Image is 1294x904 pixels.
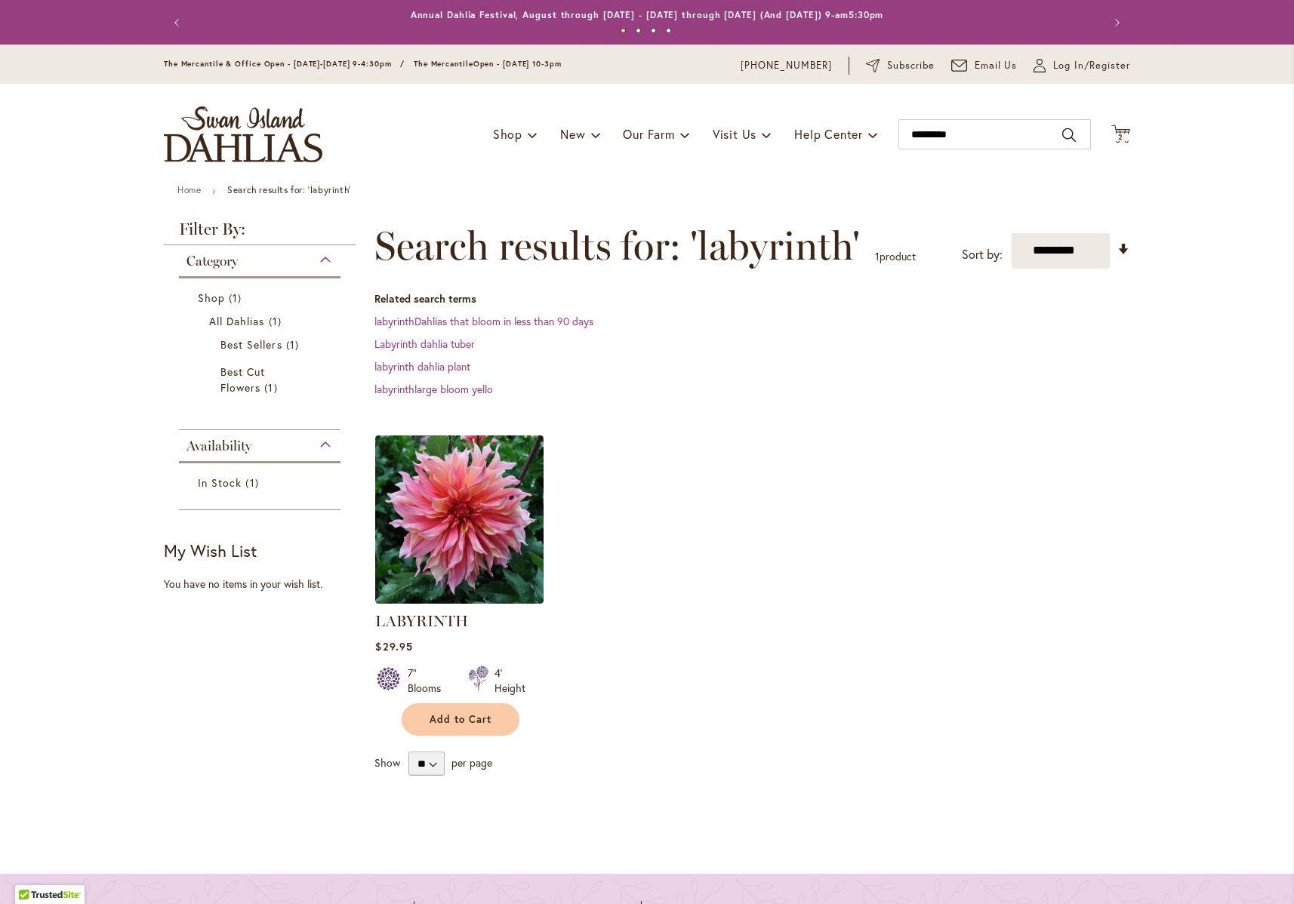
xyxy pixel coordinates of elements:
button: Add to Cart [402,703,519,736]
span: $29.95 [375,639,412,653]
a: All Dahlias [209,313,314,329]
span: Add to Cart [430,713,491,726]
strong: Search results for: 'labyrinth' [227,184,351,195]
a: [PHONE_NUMBER] [741,58,832,73]
a: Annual Dahlia Festival, August through [DATE] - [DATE] through [DATE] (And [DATE]) 9-am5:30pm [411,9,884,20]
span: All Dahlias [209,314,265,328]
button: 2 [1111,125,1130,145]
span: Shop [198,291,225,305]
span: 1 [875,249,880,263]
span: Show [374,755,400,770]
p: product [875,244,916,269]
a: Labyrinth dahlia tuber [374,337,475,351]
button: 4 of 4 [666,28,671,33]
button: Next [1100,8,1130,38]
span: 2 [1118,132,1123,142]
button: 1 of 4 [621,28,626,33]
a: Best Sellers [220,337,303,352]
span: 1 [286,337,303,352]
div: 7" Blooms [408,666,450,696]
span: In Stock [198,475,242,490]
a: In Stock 1 [198,475,325,490]
span: Visit Us [713,126,756,142]
strong: Filter By: [164,221,356,245]
span: Our Farm [623,126,674,142]
button: 3 of 4 [651,28,656,33]
dt: Related search terms [374,291,1130,306]
span: 1 [245,475,262,490]
a: Labyrinth [375,592,544,607]
strong: My Wish List [164,540,257,561]
button: 2 of 4 [636,28,641,33]
span: Availability [186,438,251,454]
span: Log In/Register [1053,58,1130,73]
a: labyrinth dahlia plant [374,359,470,374]
a: store logo [164,106,322,162]
div: 4' Height [494,666,525,696]
span: Category [186,253,238,269]
span: Shop [493,126,522,142]
span: Best Cut Flowers [220,364,265,395]
span: Email Us [975,58,1018,73]
span: 1 [264,380,281,395]
span: Best Sellers [220,337,282,352]
button: Previous [164,8,194,38]
img: Labyrinth [375,435,544,604]
a: labyrinthDahlias that bloom in less than 90 days [374,314,593,328]
a: Shop [198,290,325,306]
a: LABYRINTH [375,612,468,630]
a: Email Us [951,58,1018,73]
span: per page [451,755,492,770]
a: Home [177,184,201,195]
span: Help Center [794,126,863,142]
span: The Mercantile & Office Open - [DATE]-[DATE] 9-4:30pm / The Mercantile [164,59,473,69]
a: Best Cut Flowers [220,364,303,395]
span: Subscribe [887,58,935,73]
span: Search results for: 'labyrinth' [374,223,860,269]
a: Log In/Register [1034,58,1130,73]
span: 1 [269,313,285,329]
div: You have no items in your wish list. [164,577,365,592]
a: labyrinthlarge bloom yello [374,382,493,396]
span: Open - [DATE] 10-3pm [473,59,562,69]
label: Sort by: [962,241,1003,269]
span: New [560,126,585,142]
a: Subscribe [866,58,935,73]
span: 1 [229,290,245,306]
